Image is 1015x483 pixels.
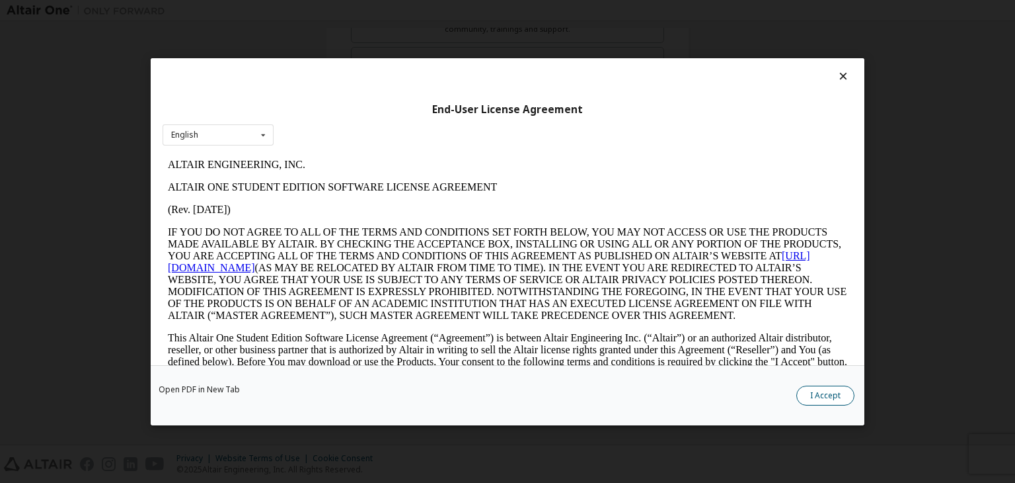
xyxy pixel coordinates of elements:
p: (Rev. [DATE]) [5,50,685,62]
p: ALTAIR ONE STUDENT EDITION SOFTWARE LICENSE AGREEMENT [5,28,685,40]
p: IF YOU DO NOT AGREE TO ALL OF THE TERMS AND CONDITIONS SET FORTH BELOW, YOU MAY NOT ACCESS OR USE... [5,73,685,168]
p: This Altair One Student Edition Software License Agreement (“Agreement”) is between Altair Engine... [5,179,685,226]
a: Open PDF in New Tab [159,386,240,394]
a: [URL][DOMAIN_NAME] [5,97,648,120]
p: ALTAIR ENGINEERING, INC. [5,5,685,17]
div: English [171,131,198,139]
div: End-User License Agreement [163,103,852,116]
button: I Accept [796,386,854,406]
